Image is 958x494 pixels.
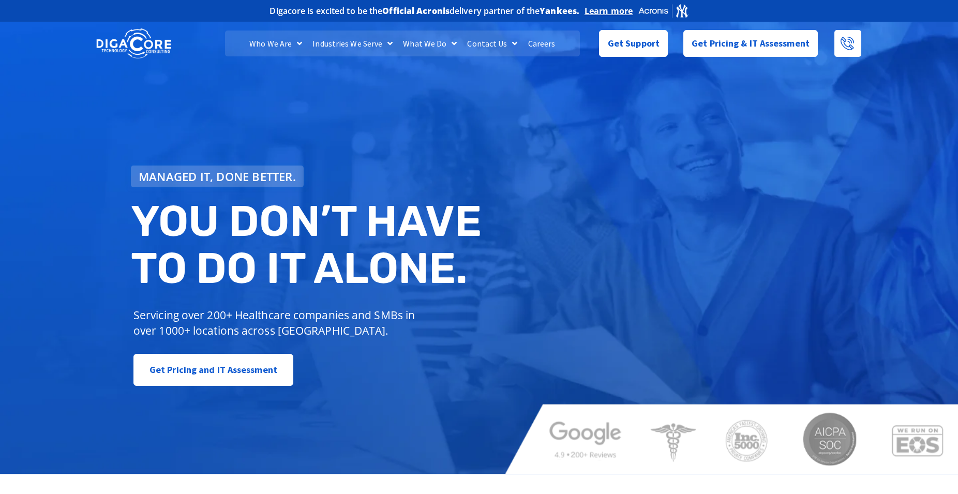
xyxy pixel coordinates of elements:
[523,31,561,56] a: Careers
[149,360,277,380] span: Get Pricing and IT Assessment
[139,171,296,182] span: Managed IT, done better.
[382,5,450,17] b: Official Acronis
[307,31,398,56] a: Industries We Serve
[133,307,423,338] p: Servicing over 200+ Healthcare companies and SMBs in over 1000+ locations across [GEOGRAPHIC_DATA].
[131,166,304,187] a: Managed IT, done better.
[133,354,293,386] a: Get Pricing and IT Assessment
[96,27,171,60] img: DigaCore Technology Consulting
[225,31,580,56] nav: Menu
[683,30,818,57] a: Get Pricing & IT Assessment
[398,31,462,56] a: What We Do
[462,31,522,56] a: Contact Us
[540,5,579,17] b: Yankees.
[244,31,307,56] a: Who We Are
[638,3,688,18] img: Acronis
[270,7,579,15] h2: Digacore is excited to be the delivery partner of the
[131,198,487,292] h2: You don’t have to do IT alone.
[692,33,810,54] span: Get Pricing & IT Assessment
[608,33,660,54] span: Get Support
[585,6,633,16] a: Learn more
[599,30,668,57] a: Get Support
